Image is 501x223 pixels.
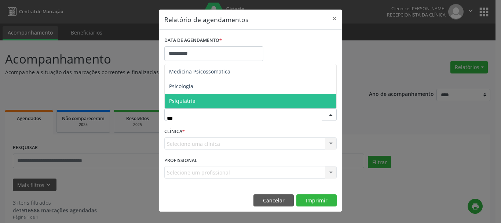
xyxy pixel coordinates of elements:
button: Close [327,10,342,28]
label: CLÍNICA [164,126,185,137]
label: DATA DE AGENDAMENTO [164,35,222,46]
button: Cancelar [253,194,294,207]
span: Psicologia [169,83,193,90]
button: Imprimir [296,194,337,207]
label: PROFISSIONAL [164,155,197,166]
span: Psiquiatria [169,97,195,104]
span: Medicina Psicossomatica [169,68,230,75]
h5: Relatório de agendamentos [164,15,248,24]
